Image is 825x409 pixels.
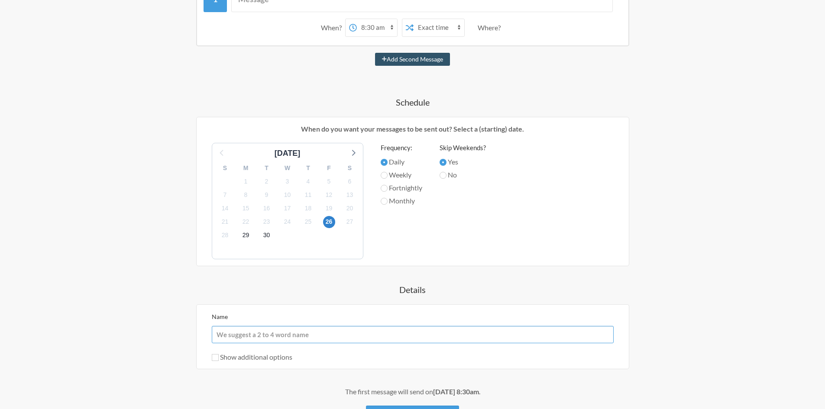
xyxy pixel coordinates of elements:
[381,198,388,205] input: Monthly
[219,203,231,215] span: Tuesday, October 14, 2025
[344,216,356,228] span: Monday, October 27, 2025
[219,189,231,201] span: Tuesday, October 7, 2025
[215,161,236,175] div: S
[298,161,319,175] div: T
[240,189,252,201] span: Wednesday, October 8, 2025
[381,170,422,180] label: Weekly
[212,313,228,320] label: Name
[240,229,252,242] span: Wednesday, October 29, 2025
[440,143,486,153] label: Skip Weekends?
[321,19,345,37] div: When?
[219,216,231,228] span: Tuesday, October 21, 2025
[381,143,422,153] label: Frequency:
[281,203,294,215] span: Friday, October 17, 2025
[212,354,219,361] input: Show additional options
[344,175,356,187] span: Monday, October 6, 2025
[212,353,292,361] label: Show additional options
[381,185,388,192] input: Fortnightly
[478,19,504,37] div: Where?
[344,203,356,215] span: Monday, October 20, 2025
[261,203,273,215] span: Thursday, October 16, 2025
[381,159,388,166] input: Daily
[203,124,622,134] p: When do you want your messages to be sent out? Select a (starting) date.
[381,172,388,179] input: Weekly
[261,229,273,242] span: Thursday, October 30, 2025
[261,216,273,228] span: Thursday, October 23, 2025
[440,157,486,167] label: Yes
[261,175,273,187] span: Thursday, October 2, 2025
[240,216,252,228] span: Wednesday, October 22, 2025
[162,96,664,108] h4: Schedule
[261,189,273,201] span: Thursday, October 9, 2025
[375,53,450,66] button: Add Second Message
[271,148,304,159] div: [DATE]
[381,196,422,206] label: Monthly
[340,161,360,175] div: S
[323,203,335,215] span: Sunday, October 19, 2025
[162,283,664,296] h4: Details
[212,326,614,343] input: We suggest a 2 to 4 word name
[281,175,294,187] span: Friday, October 3, 2025
[277,161,298,175] div: W
[240,203,252,215] span: Wednesday, October 15, 2025
[440,170,486,180] label: No
[323,189,335,201] span: Sunday, October 12, 2025
[302,189,314,201] span: Saturday, October 11, 2025
[302,216,314,228] span: Saturday, October 25, 2025
[281,216,294,228] span: Friday, October 24, 2025
[162,386,664,397] div: The first message will send on .
[344,189,356,201] span: Monday, October 13, 2025
[281,189,294,201] span: Friday, October 10, 2025
[440,159,446,166] input: Yes
[256,161,277,175] div: T
[323,216,335,228] span: Sunday, October 26, 2025
[219,229,231,242] span: Tuesday, October 28, 2025
[323,175,335,187] span: Sunday, October 5, 2025
[381,183,422,193] label: Fortnightly
[302,175,314,187] span: Saturday, October 4, 2025
[319,161,340,175] div: F
[302,203,314,215] span: Saturday, October 18, 2025
[381,157,422,167] label: Daily
[236,161,256,175] div: M
[433,387,479,396] strong: [DATE] 8:30am
[240,175,252,187] span: Wednesday, October 1, 2025
[440,172,446,179] input: No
